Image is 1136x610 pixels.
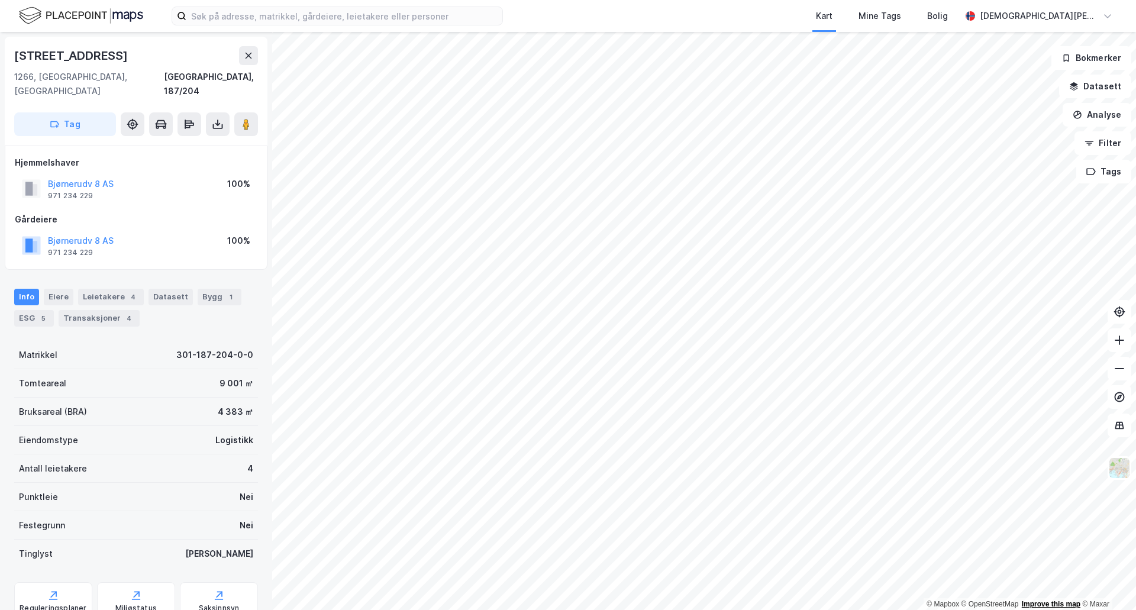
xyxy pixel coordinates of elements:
button: Tags [1076,160,1131,183]
div: Hjemmelshaver [15,156,257,170]
div: Bygg [198,289,241,305]
div: 9 001 ㎡ [220,376,253,390]
div: Nei [240,490,253,504]
div: Festegrunn [19,518,65,532]
div: 5 [37,312,49,324]
div: 100% [227,177,250,191]
div: 4 383 ㎡ [218,405,253,419]
div: 1 [225,291,237,303]
a: OpenStreetMap [961,600,1019,608]
div: Leietakere [78,289,144,305]
div: [DEMOGRAPHIC_DATA][PERSON_NAME] [980,9,1098,23]
div: Antall leietakere [19,461,87,476]
div: 4 [123,312,135,324]
button: Filter [1074,131,1131,155]
input: Søk på adresse, matrikkel, gårdeiere, leietakere eller personer [186,7,502,25]
div: 971 234 229 [48,191,93,201]
button: Bokmerker [1051,46,1131,70]
div: Kontrollprogram for chat [1077,553,1136,610]
div: 4 [127,291,139,303]
div: [PERSON_NAME] [185,547,253,561]
div: Punktleie [19,490,58,504]
div: ESG [14,310,54,327]
div: 100% [227,234,250,248]
button: Analyse [1063,103,1131,127]
div: [STREET_ADDRESS] [14,46,130,65]
div: Logistikk [215,433,253,447]
div: 301-187-204-0-0 [176,348,253,362]
div: Eiere [44,289,73,305]
button: Tag [14,112,116,136]
div: Mine Tags [859,9,901,23]
div: Transaksjoner [59,310,140,327]
div: Gårdeiere [15,212,257,227]
div: Datasett [149,289,193,305]
div: Kart [816,9,832,23]
div: [GEOGRAPHIC_DATA], 187/204 [164,70,258,98]
div: 971 234 229 [48,248,93,257]
div: Nei [240,518,253,532]
a: Mapbox [927,600,959,608]
div: Eiendomstype [19,433,78,447]
div: Bruksareal (BRA) [19,405,87,419]
a: Improve this map [1022,600,1080,608]
img: Z [1108,457,1131,479]
iframe: Chat Widget [1077,553,1136,610]
div: Tinglyst [19,547,53,561]
div: Bolig [927,9,948,23]
img: logo.f888ab2527a4732fd821a326f86c7f29.svg [19,5,143,26]
div: 1266, [GEOGRAPHIC_DATA], [GEOGRAPHIC_DATA] [14,70,164,98]
div: 4 [247,461,253,476]
button: Datasett [1059,75,1131,98]
div: Matrikkel [19,348,57,362]
div: Info [14,289,39,305]
div: Tomteareal [19,376,66,390]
